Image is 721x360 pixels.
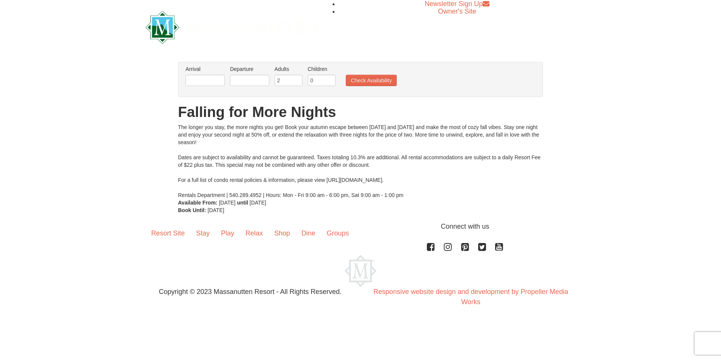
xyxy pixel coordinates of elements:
span: [DATE] [208,207,224,213]
span: [DATE] [250,200,266,206]
strong: until [237,200,248,206]
label: Arrival [186,65,225,73]
label: Departure [230,65,269,73]
a: Responsive website design and development by Propeller Media Works [373,288,568,306]
a: Relax [240,222,268,245]
h1: Falling for More Nights [178,105,543,120]
img: Massanutten Resort Logo [345,255,376,287]
a: Shop [268,222,296,245]
a: Play [215,222,240,245]
span: [DATE] [219,200,235,206]
p: Copyright © 2023 Massanutten Resort - All Rights Reserved. [140,287,360,297]
p: Connect with us [146,222,575,232]
a: Resort Site [146,222,190,245]
label: Adults [275,65,302,73]
div: The longer you stay, the more nights you get! Book your autumn escape between [DATE] and [DATE] a... [178,123,543,199]
button: Check Availability [346,75,397,86]
strong: Available From: [178,200,218,206]
a: Groups [321,222,354,245]
label: Children [308,65,336,73]
strong: Book Until: [178,207,206,213]
img: Massanutten Resort Logo [146,11,318,44]
a: Dine [296,222,321,245]
a: Owner's Site [438,8,476,15]
a: Stay [190,222,215,245]
a: Massanutten Resort [146,17,318,35]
